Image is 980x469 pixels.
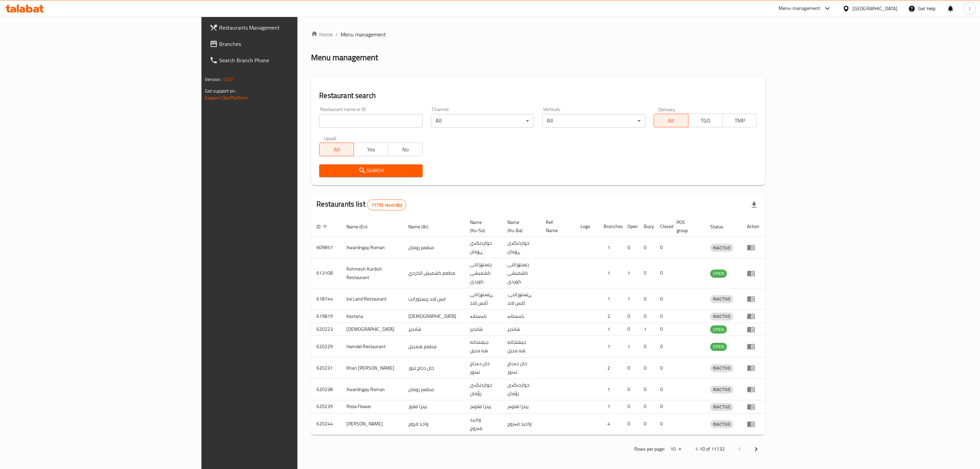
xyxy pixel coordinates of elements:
[746,197,762,213] div: Export file
[710,403,733,411] span: INACTIVE
[311,30,765,38] nav: breadcrumb
[710,244,733,252] div: INACTIVE
[502,288,540,310] td: .ڕێستۆرانتی ئایس لاند
[542,114,646,128] div: All
[638,379,655,400] td: 0
[319,164,423,177] button: Search
[655,258,671,288] td: 0
[219,56,360,64] span: Search Branch Phone
[741,216,765,237] th: Action
[464,379,502,400] td: خواردنگەی رؤمان
[676,218,697,234] span: POS group
[747,364,759,372] div: Menu
[464,336,502,357] td: جيشتخانه هه مديل
[655,413,671,435] td: 0
[403,413,464,435] td: واحد فروج
[205,75,222,84] span: Version:
[688,114,723,127] button: TGO
[638,237,655,258] td: 0
[668,444,684,454] div: Rows per page:
[502,237,540,258] td: خواردنگەی ڕۆمان
[638,357,655,379] td: 0
[598,413,622,435] td: 4
[464,323,502,336] td: شانديز
[638,310,655,323] td: 0
[546,218,567,234] span: Ref. Name
[205,93,248,102] a: Support.OpsPlatform
[622,379,638,400] td: 0
[403,288,464,310] td: ايس لاند ريستورانت
[403,323,464,336] td: شانديز
[622,357,638,379] td: 0
[388,143,423,156] button: No
[622,237,638,258] td: 0
[622,258,638,288] td: 1
[638,258,655,288] td: 0
[710,312,733,320] span: INACTIVE
[634,445,665,453] p: Rows per page:
[722,114,757,127] button: TMP
[622,400,638,414] td: 0
[598,237,622,258] td: 1
[657,116,686,126] span: All
[341,413,403,435] td: [PERSON_NAME]
[598,258,622,288] td: 1
[219,23,360,32] span: Restaurants Management
[502,413,540,435] td: واحید فەروج
[658,107,675,112] label: Delivery
[598,216,622,237] th: Branches
[655,310,671,323] td: 0
[748,441,764,457] button: Next page
[598,379,622,400] td: 1
[319,143,354,156] button: All
[598,357,622,379] td: 2
[367,199,406,210] div: Total records count
[319,91,757,101] h2: Restaurant search
[695,445,725,453] p: 1-10 of 11732
[655,400,671,414] td: 0
[710,343,727,351] span: OPEN
[691,116,720,126] span: TGO
[598,323,622,336] td: 1
[747,403,759,411] div: Menu
[322,145,351,155] span: All
[747,385,759,393] div: Menu
[403,379,464,400] td: مطعم رومان
[747,269,759,277] div: Menu
[403,400,464,414] td: بيتزا فلاور
[341,310,403,323] td: Kastana
[622,336,638,357] td: 1
[403,237,464,258] td: مطعم رومان
[747,295,759,303] div: Menu
[622,216,638,237] th: Open
[464,400,502,414] td: پیتزا فلاوەر
[710,364,733,372] span: INACTIVE
[710,223,732,231] span: Status
[341,258,403,288] td: Kshmesh Kurdish Restaurant
[575,216,598,237] th: Logo
[391,145,420,155] span: No
[725,116,754,126] span: TMP
[710,312,733,321] div: INACTIVE
[655,336,671,357] td: 0
[598,400,622,414] td: 1
[357,145,386,155] span: Yes
[354,143,388,156] button: Yes
[464,310,502,323] td: کەستانە
[502,379,540,400] td: خواردنگەی رؤمان
[346,223,376,231] span: Name (En)
[319,114,423,128] input: Search for restaurant name or ID..
[219,40,360,48] span: Branches
[969,5,970,12] span: l
[638,288,655,310] td: 0
[638,216,655,237] th: Busy
[710,295,733,303] div: INACTIVE
[431,114,534,128] div: All
[598,310,622,323] td: 2
[638,336,655,357] td: 0
[470,218,494,234] span: Name (Ku-So)
[655,323,671,336] td: 0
